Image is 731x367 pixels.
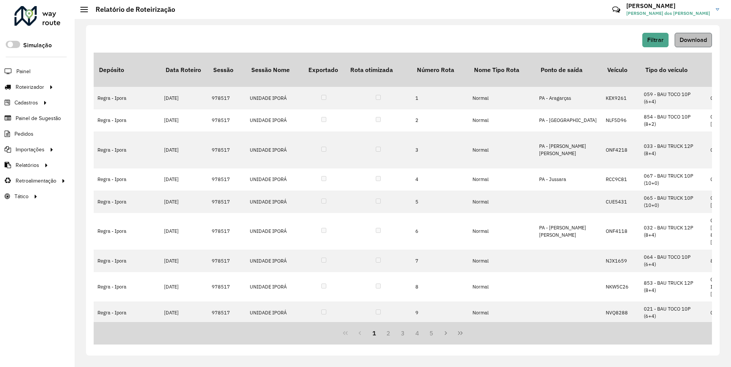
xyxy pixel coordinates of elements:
[453,326,468,340] button: Last Page
[345,53,412,87] th: Rota otimizada
[626,10,710,17] span: [PERSON_NAME] dos [PERSON_NAME]
[396,326,410,340] button: 3
[94,53,160,87] th: Depósito
[469,250,535,272] td: Normal
[16,114,61,122] span: Painel de Sugestão
[602,87,640,109] td: KEX9261
[412,191,469,213] td: 5
[469,87,535,109] td: Normal
[469,191,535,213] td: Normal
[412,272,469,302] td: 8
[160,87,208,109] td: [DATE]
[94,272,160,302] td: Regra - Ipora
[160,131,208,168] td: [DATE]
[208,109,246,131] td: 978517
[246,109,303,131] td: UNIDADE IPORÁ
[469,213,535,250] td: Normal
[160,109,208,131] td: [DATE]
[642,33,669,47] button: Filtrar
[602,213,640,250] td: ONF4118
[14,99,38,107] span: Cadastros
[535,168,602,191] td: PA - Jussara
[469,131,535,168] td: Normal
[602,131,640,168] td: ONF4218
[412,53,469,87] th: Número Rota
[675,33,712,47] button: Download
[94,213,160,250] td: Regra - Ipora
[160,250,208,272] td: [DATE]
[94,250,160,272] td: Regra - Ipora
[640,213,707,250] td: 032 - BAU TRUCK 12P (8+4)
[647,37,664,43] span: Filtrar
[160,168,208,191] td: [DATE]
[208,53,246,87] th: Sessão
[94,168,160,191] td: Regra - Ipora
[439,326,453,340] button: Next Page
[425,326,439,340] button: 5
[640,301,707,324] td: 021 - BAU TOCO 10P (6+4)
[246,53,303,87] th: Sessão Nome
[640,87,707,109] td: 059 - BAU TOCO 10P (6+4)
[469,53,535,87] th: Nome Tipo Rota
[640,272,707,302] td: 853 - BAU TRUCK 12P (8+4)
[160,191,208,213] td: [DATE]
[208,87,246,109] td: 978517
[367,326,381,340] button: 1
[208,213,246,250] td: 978517
[535,131,602,168] td: PA - [PERSON_NAME] [PERSON_NAME]
[602,272,640,302] td: NKW5C26
[602,53,640,87] th: Veículo
[412,131,469,168] td: 3
[469,109,535,131] td: Normal
[16,177,56,185] span: Retroalimentação
[16,161,39,169] span: Relatórios
[88,5,175,14] h2: Relatório de Roteirização
[208,301,246,324] td: 978517
[246,87,303,109] td: UNIDADE IPORÁ
[16,67,30,75] span: Painel
[94,301,160,324] td: Regra - Ipora
[94,87,160,109] td: Regra - Ipora
[23,41,52,50] label: Simulação
[14,130,34,138] span: Pedidos
[208,191,246,213] td: 978517
[246,168,303,191] td: UNIDADE IPORÁ
[412,168,469,191] td: 4
[246,250,303,272] td: UNIDADE IPORÁ
[469,301,535,324] td: Normal
[160,272,208,302] td: [DATE]
[602,301,640,324] td: NVQ8288
[680,37,707,43] span: Download
[16,83,44,91] span: Roteirizador
[208,131,246,168] td: 978517
[535,87,602,109] td: PA - Aragarças
[602,109,640,131] td: NLF5D96
[246,191,303,213] td: UNIDADE IPORÁ
[640,53,707,87] th: Tipo do veículo
[246,213,303,250] td: UNIDADE IPORÁ
[246,272,303,302] td: UNIDADE IPORÁ
[535,53,602,87] th: Ponto de saída
[16,146,45,154] span: Importações
[535,213,602,250] td: PA - [PERSON_NAME] [PERSON_NAME]
[303,53,345,87] th: Exportado
[626,2,710,10] h3: [PERSON_NAME]
[640,191,707,213] td: 065 - BAU TRUCK 10P (10+0)
[246,301,303,324] td: UNIDADE IPORÁ
[94,131,160,168] td: Regra - Ipora
[208,250,246,272] td: 978517
[208,272,246,302] td: 978517
[412,213,469,250] td: 6
[602,250,640,272] td: NJX1659
[94,109,160,131] td: Regra - Ipora
[608,2,624,18] a: Contato Rápido
[381,326,396,340] button: 2
[208,168,246,191] td: 978517
[602,191,640,213] td: CUE5431
[602,168,640,191] td: RCC9C81
[640,109,707,131] td: 854 - BAU TOCO 10P (8+2)
[412,250,469,272] td: 7
[469,272,535,302] td: Normal
[640,168,707,191] td: 067 - BAU TRUCK 10P (10+0)
[246,131,303,168] td: UNIDADE IPORÁ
